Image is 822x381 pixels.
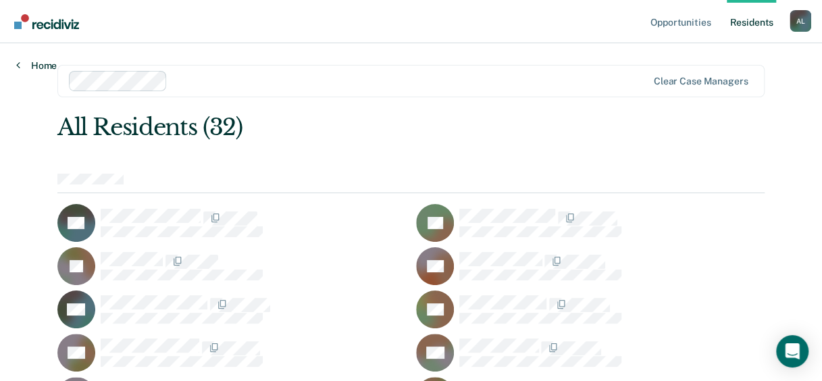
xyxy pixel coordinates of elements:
[16,59,57,72] a: Home
[776,335,808,367] div: Open Intercom Messenger
[790,10,811,32] button: Profile dropdown button
[654,76,748,87] div: Clear case managers
[14,14,79,29] img: Recidiviz
[57,113,623,141] div: All Residents (32)
[790,10,811,32] div: A L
